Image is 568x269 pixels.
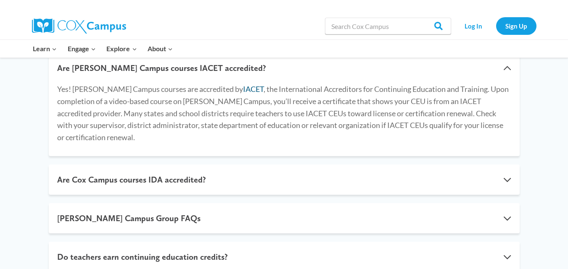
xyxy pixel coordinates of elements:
[49,53,520,83] button: Are [PERSON_NAME] Campus courses IACET accredited?
[142,40,178,57] button: Child menu of About
[62,40,101,57] button: Child menu of Engage
[455,17,492,34] a: Log In
[243,84,264,94] a: IACET
[28,40,178,57] nav: Primary Navigation
[496,17,536,34] a: Sign Up
[325,18,451,34] input: Search Cox Campus
[57,83,511,144] p: Yes! [PERSON_NAME] Campus courses are accredited by , the International Accreditors for Continuin...
[28,40,63,57] button: Child menu of Learn
[49,165,520,195] button: Are Cox Campus courses IDA accredited?
[101,40,143,57] button: Child menu of Explore
[49,203,520,233] button: [PERSON_NAME] Campus Group FAQs
[32,18,126,34] img: Cox Campus
[455,17,536,34] nav: Secondary Navigation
